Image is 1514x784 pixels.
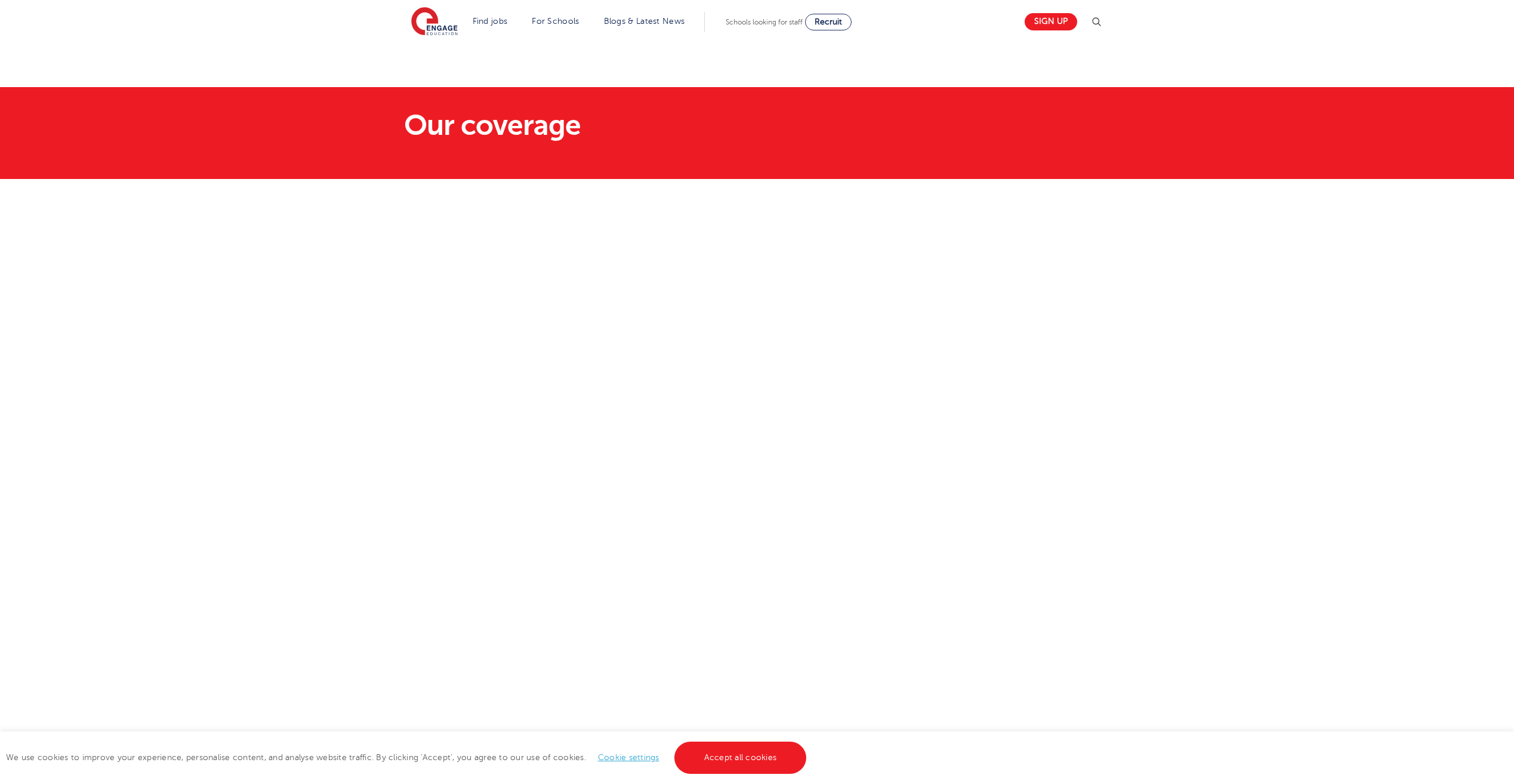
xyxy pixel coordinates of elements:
[674,742,807,774] a: Accept all cookies
[1025,13,1077,30] a: Sign up
[6,753,809,762] span: We use cookies to improve your experience, personalise content, and analyse website traffic. By c...
[404,111,869,140] h1: Our coverage
[815,17,842,26] span: Recruit
[726,18,803,26] span: Schools looking for staff
[532,17,579,26] a: For Schools
[805,14,852,30] a: Recruit
[473,17,508,26] a: Find jobs
[604,17,685,26] a: Blogs & Latest News
[598,753,659,762] a: Cookie settings
[411,7,458,37] img: Engage Education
